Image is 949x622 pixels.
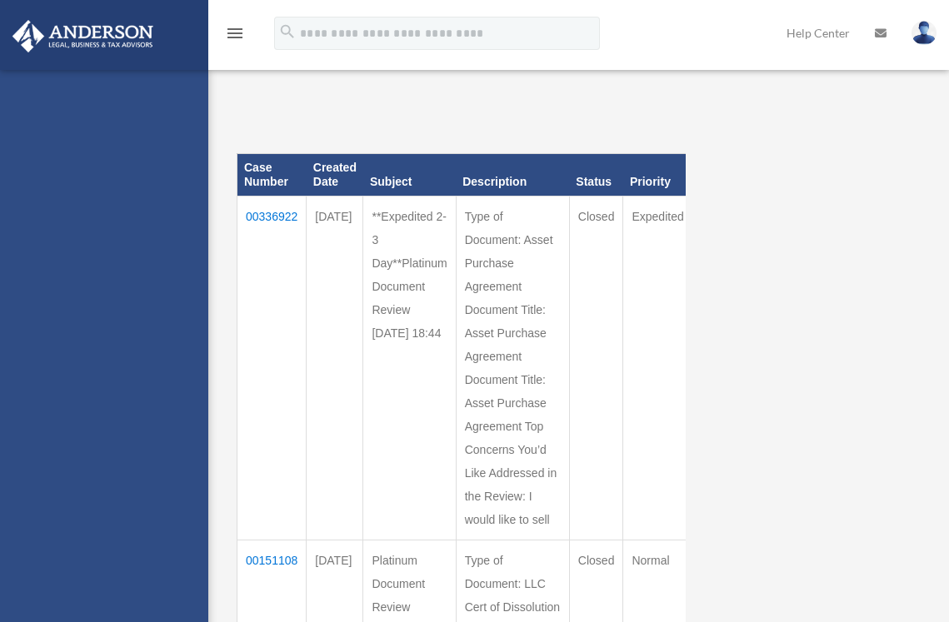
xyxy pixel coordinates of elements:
[225,29,245,43] a: menu
[363,154,456,197] th: Subject
[363,196,456,540] td: **Expedited 2-3 Day**Platinum Document Review [DATE] 18:44
[456,196,569,540] td: Type of Document: Asset Purchase Agreement Document Title: Asset Purchase Agreement Document Titl...
[307,154,363,197] th: Created Date
[912,21,937,45] img: User Pic
[225,23,245,43] i: menu
[623,154,692,197] th: Priority
[237,196,307,540] td: 00336922
[237,154,307,197] th: Case Number
[569,196,623,540] td: Closed
[623,196,692,540] td: Expedited
[569,154,623,197] th: Status
[456,154,569,197] th: Description
[7,20,158,52] img: Anderson Advisors Platinum Portal
[278,22,297,41] i: search
[307,196,363,540] td: [DATE]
